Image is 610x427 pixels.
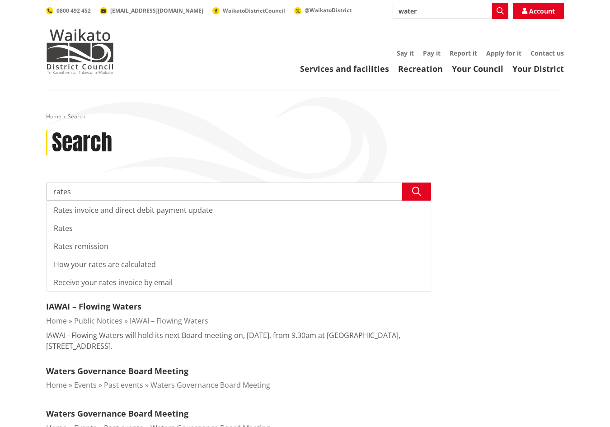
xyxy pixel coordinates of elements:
a: Apply for it [486,49,521,57]
h1: Search [52,130,112,156]
a: Public Notices [74,316,122,326]
a: [EMAIL_ADDRESS][DOMAIN_NAME] [100,7,203,14]
span: [EMAIL_ADDRESS][DOMAIN_NAME] [110,7,203,14]
a: Waters Governance Board Meeting [46,408,188,419]
img: Waikato District Council - Te Kaunihera aa Takiwaa o Waikato [46,29,114,74]
span: 0800 492 452 [56,7,91,14]
span: WaikatoDistrictCouncil [223,7,285,14]
a: 0800 492 452 [46,7,91,14]
input: Search input [46,183,431,201]
div: Receive your rates invoice by email [47,273,431,291]
div: Rates remission [47,237,431,255]
a: Pay it [423,49,441,57]
a: Say it [397,49,414,57]
div: Rates invoice and direct debit payment update [47,201,431,219]
a: Waters Governance Board Meeting [150,380,270,390]
a: Your Council [452,63,503,74]
a: Home [46,316,67,326]
a: Waters Governance Board Meeting [46,366,188,376]
div: How your rates are calculated [47,255,431,273]
a: Events [74,380,97,390]
a: Your District [512,63,564,74]
input: Search input [393,3,508,19]
a: Home [46,113,61,120]
a: Account [513,3,564,19]
nav: breadcrumb [46,113,564,121]
div: Rates [47,219,431,237]
a: Report it [450,49,477,57]
a: @WaikatoDistrict [294,6,352,14]
a: Recreation [398,63,443,74]
a: Contact us [530,49,564,57]
a: IAWAI – Flowing Waters [130,316,208,326]
span: @WaikatoDistrict [305,6,352,14]
a: WaikatoDistrictCouncil [212,7,285,14]
iframe: Messenger Launcher [568,389,601,422]
a: IAWAI – Flowing Waters [46,301,141,312]
a: Past events [104,380,143,390]
p: IAWAI - Flowing Waters will hold its next Board meeting on, [DATE], from 9.30am at [GEOGRAPHIC_DA... [46,330,431,352]
a: Services and facilities [300,63,389,74]
span: Search [68,113,85,120]
a: Home [46,380,67,390]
